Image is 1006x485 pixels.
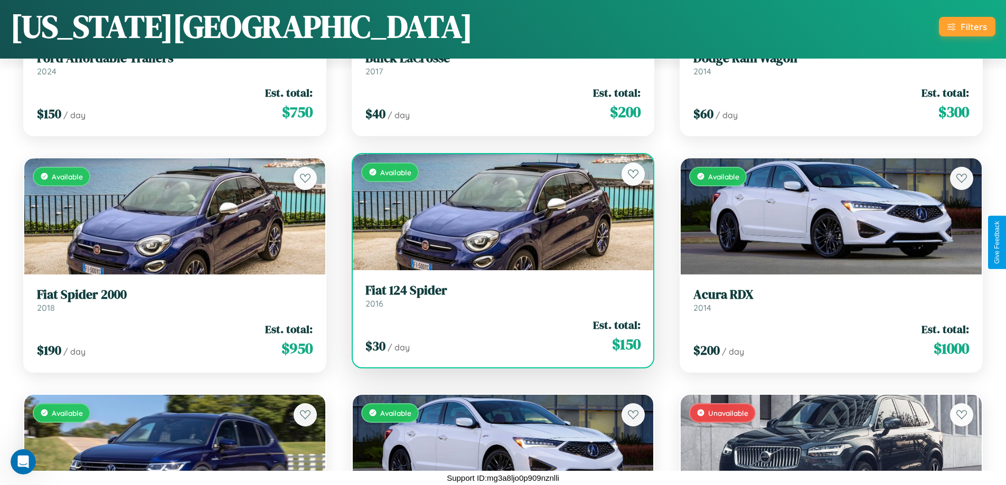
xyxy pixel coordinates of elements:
[63,110,86,120] span: / day
[447,471,559,485] p: Support ID: mg3a8ljo0p909nznlli
[365,283,641,298] h3: Fiat 124 Spider
[37,105,61,122] span: $ 150
[593,317,641,332] span: Est. total:
[922,85,969,100] span: Est. total:
[934,338,969,359] span: $ 1000
[693,287,969,302] h3: Acura RDX
[693,51,969,66] h3: Dodge Ram Wagon
[708,172,739,181] span: Available
[716,110,738,120] span: / day
[708,408,748,417] span: Unavailable
[693,302,711,313] span: 2014
[693,287,969,313] a: Acura RDX2014
[52,172,83,181] span: Available
[37,341,61,359] span: $ 190
[612,334,641,355] span: $ 150
[265,321,313,337] span: Est. total:
[11,449,36,474] iframe: Intercom live chat
[282,101,313,122] span: $ 750
[380,168,411,177] span: Available
[693,105,713,122] span: $ 60
[693,341,720,359] span: $ 200
[37,302,55,313] span: 2018
[37,287,313,313] a: Fiat Spider 20002018
[265,85,313,100] span: Est. total:
[365,66,383,77] span: 2017
[281,338,313,359] span: $ 950
[961,21,987,32] div: Filters
[365,337,386,355] span: $ 30
[365,51,641,77] a: Buick LaCrosse2017
[380,408,411,417] span: Available
[365,298,383,309] span: 2016
[922,321,969,337] span: Est. total:
[938,101,969,122] span: $ 300
[610,101,641,122] span: $ 200
[388,110,410,120] span: / day
[37,66,57,77] span: 2024
[63,346,86,357] span: / day
[52,408,83,417] span: Available
[722,346,744,357] span: / day
[388,342,410,353] span: / day
[37,51,313,77] a: Ford Affordable Trailers2024
[37,287,313,302] h3: Fiat Spider 2000
[693,51,969,77] a: Dodge Ram Wagon2014
[11,5,473,48] h1: [US_STATE][GEOGRAPHIC_DATA]
[939,17,995,36] button: Filters
[37,51,313,66] h3: Ford Affordable Trailers
[365,283,641,309] a: Fiat 124 Spider2016
[693,66,711,77] span: 2014
[993,221,1001,264] div: Give Feedback
[365,105,386,122] span: $ 40
[365,51,641,66] h3: Buick LaCrosse
[593,85,641,100] span: Est. total:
